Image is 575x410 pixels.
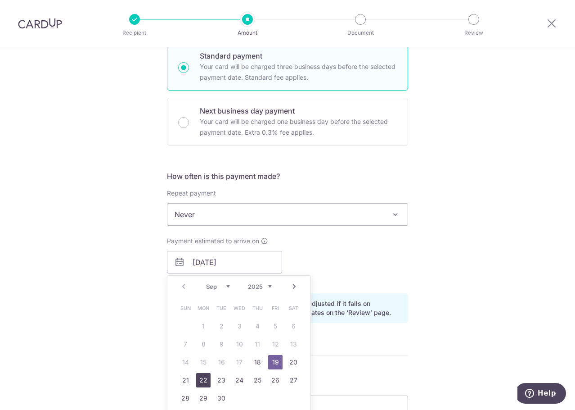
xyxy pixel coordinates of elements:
a: 28 [178,391,193,405]
span: Thursday [250,301,265,315]
a: 30 [214,391,229,405]
iframe: Opens a widget where you can find more information [517,383,566,405]
p: Document [327,28,394,37]
a: 26 [268,373,283,387]
p: Review [440,28,507,37]
a: 27 [286,373,301,387]
p: Your card will be charged three business days before the selected payment date. Standard fee appl... [200,61,397,83]
span: Sunday [178,301,193,315]
input: DD / MM / YYYY [167,251,282,273]
label: Repeat payment [167,189,216,198]
a: 25 [250,373,265,387]
a: Next [289,281,300,292]
span: Friday [268,301,283,315]
a: 24 [232,373,247,387]
a: 22 [196,373,211,387]
span: Saturday [286,301,301,315]
p: Next business day payment [200,105,397,116]
a: 29 [196,391,211,405]
span: Monday [196,301,211,315]
a: 19 [268,355,283,369]
p: Your card will be charged one business day before the selected payment date. Extra 0.3% fee applies. [200,116,397,138]
span: Tuesday [214,301,229,315]
h5: How often is this payment made? [167,171,408,182]
span: Never [167,203,408,226]
img: CardUp [18,18,62,29]
a: 18 [250,355,265,369]
p: Amount [214,28,281,37]
a: 21 [178,373,193,387]
span: Never [167,204,408,225]
span: Payment estimated to arrive on [167,237,259,246]
a: 20 [286,355,301,369]
a: 23 [214,373,229,387]
span: Wednesday [232,301,247,315]
p: Recipient [101,28,168,37]
p: Standard payment [200,50,397,61]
